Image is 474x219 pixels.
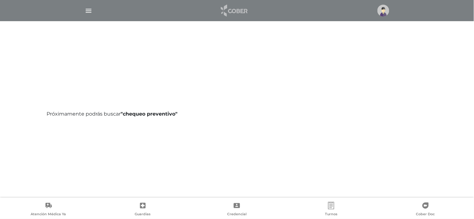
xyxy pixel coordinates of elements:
span: Cober Doc [416,212,435,217]
span: Credencial [227,212,247,217]
a: Credencial [190,202,284,218]
img: Cober_menu-lines-white.svg [85,7,92,15]
a: Guardias [96,202,190,218]
h3: Búsqueda Global [85,72,270,88]
strong: "chequeo preventivo" [121,111,178,117]
a: Cober Doc [378,202,473,218]
img: logo_cober_home-white.png [217,3,250,18]
div: Próximamente podrás buscar [42,111,432,117]
span: Atención Médica Ya [31,212,66,217]
a: Turnos [284,202,378,218]
img: profile-placeholder.svg [377,5,389,17]
span: Turnos [325,212,337,217]
a: Atención Médica Ya [1,202,96,218]
span: Guardias [135,212,151,217]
